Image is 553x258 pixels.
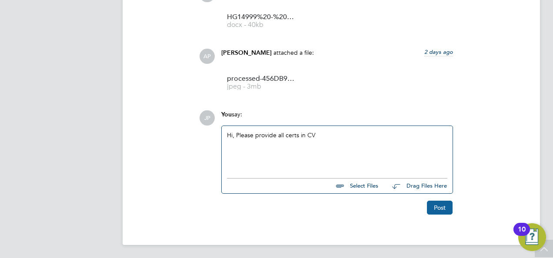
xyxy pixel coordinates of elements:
span: You [221,111,232,118]
span: processed-456DB99B-5B5D-45C3-9E36-8319F09B10AE [227,76,296,82]
span: attached a file: [273,49,314,56]
span: [PERSON_NAME] [221,49,272,56]
span: docx - 40kb [227,22,296,28]
span: AP [200,49,215,64]
a: processed-456DB99B-5B5D-45C3-9E36-8319F09B10AE jpeg - 3mb [227,76,296,90]
div: Hi, Please provide all certs in CV [227,131,447,169]
button: Drag Files Here [385,177,447,195]
span: HG14999%20-%20Alfred%20Place [227,14,296,20]
span: jpeg - 3mb [227,83,296,90]
div: say: [221,110,453,126]
a: HG14999%20-%20Alfred%20Place docx - 40kb [227,14,296,28]
button: Post [427,201,453,215]
span: JP [200,110,215,126]
span: 2 days ago [424,48,453,56]
button: Open Resource Center, 10 new notifications [518,223,546,251]
div: 10 [518,229,526,241]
